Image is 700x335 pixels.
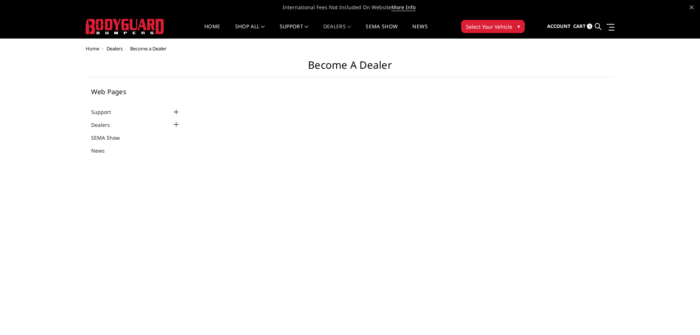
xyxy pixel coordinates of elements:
[391,4,416,11] a: More Info
[573,17,592,36] a: Cart 3
[235,24,265,38] a: shop all
[517,22,520,30] span: ▾
[130,45,166,52] span: Become a Dealer
[547,23,571,29] span: Account
[86,45,99,52] a: Home
[573,23,586,29] span: Cart
[86,19,165,34] img: BODYGUARD BUMPERS
[663,300,700,335] iframe: Chat Widget
[587,24,592,29] span: 3
[461,20,525,33] button: Select Your Vehicle
[91,147,114,154] a: News
[86,59,615,77] h1: Become a Dealer
[366,24,398,38] a: SEMA Show
[204,24,220,38] a: Home
[91,121,119,129] a: Dealers
[466,23,512,31] span: Select Your Vehicle
[107,45,123,52] a: Dealers
[91,88,181,95] h5: Web Pages
[547,17,571,36] a: Account
[280,24,309,38] a: Support
[91,108,120,116] a: Support
[412,24,427,38] a: News
[91,134,129,142] a: SEMA Show
[323,24,351,38] a: Dealers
